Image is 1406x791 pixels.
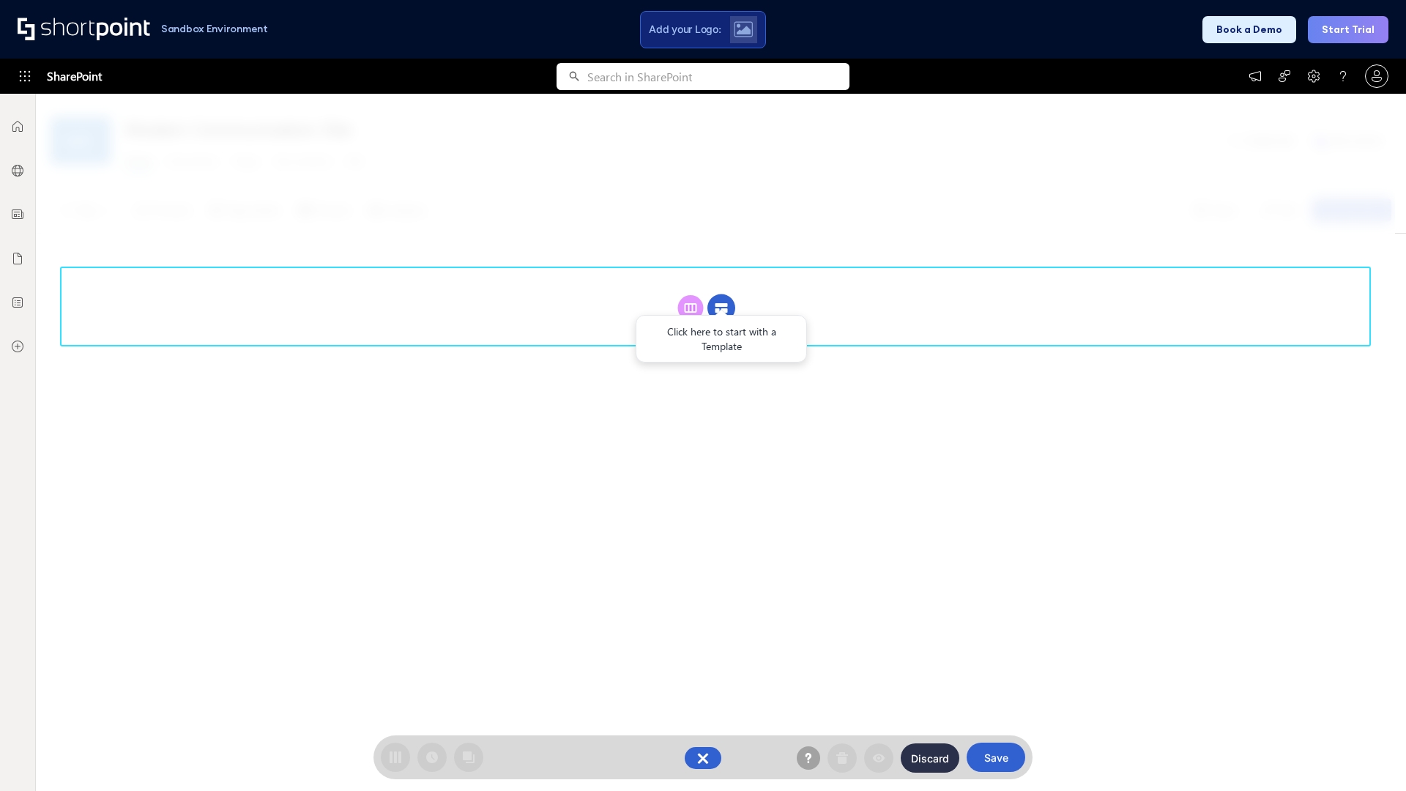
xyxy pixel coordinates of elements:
[47,59,102,94] span: SharePoint
[649,23,721,36] span: Add your Logo:
[901,743,959,773] button: Discard
[967,743,1025,772] button: Save
[734,21,753,37] img: Upload logo
[1308,16,1388,43] button: Start Trial
[1333,721,1406,791] iframe: Chat Widget
[161,25,268,33] h1: Sandbox Environment
[1202,16,1296,43] button: Book a Demo
[587,63,849,90] input: Search in SharePoint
